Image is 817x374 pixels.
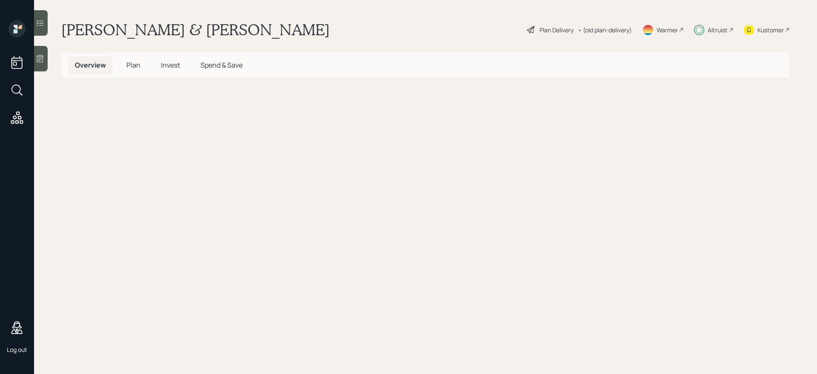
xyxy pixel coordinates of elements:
[7,346,27,354] div: Log out
[161,60,180,70] span: Invest
[578,25,632,34] div: • (old plan-delivery)
[200,60,243,70] span: Spend & Save
[657,25,678,34] div: Warmer
[75,60,106,70] span: Overview
[708,25,728,34] div: Altruist
[540,25,574,34] div: Plan Delivery
[757,25,784,34] div: Kustomer
[61,20,330,39] h1: [PERSON_NAME] & [PERSON_NAME]
[126,60,140,70] span: Plan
